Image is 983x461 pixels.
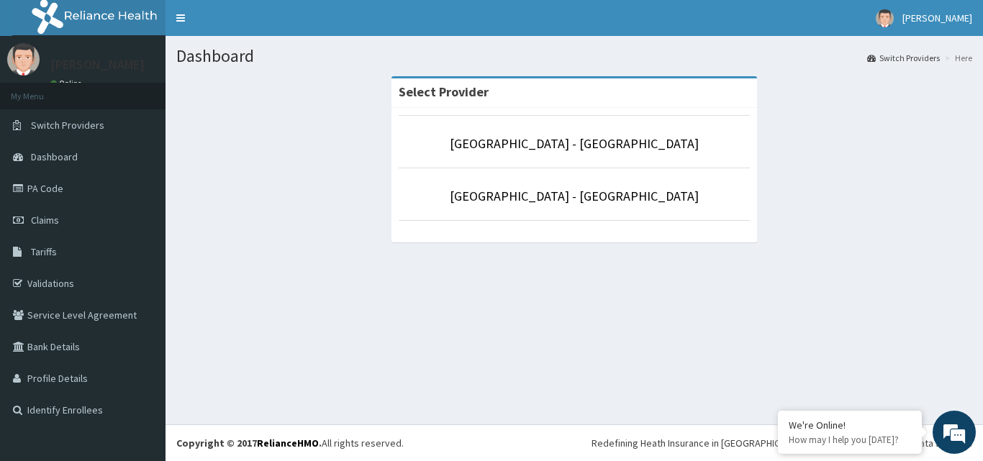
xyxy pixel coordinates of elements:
p: [PERSON_NAME] [50,58,145,71]
span: Tariffs [31,245,57,258]
span: Claims [31,214,59,227]
a: RelianceHMO [257,437,319,449]
a: [GEOGRAPHIC_DATA] - [GEOGRAPHIC_DATA] [450,135,699,152]
strong: Select Provider [399,83,489,100]
h1: Dashboard [176,47,972,65]
footer: All rights reserved. [166,424,983,461]
a: [GEOGRAPHIC_DATA] - [GEOGRAPHIC_DATA] [450,188,699,204]
span: [PERSON_NAME] [902,12,972,24]
img: User Image [7,43,40,76]
strong: Copyright © 2017 . [176,437,322,449]
p: How may I help you today? [789,434,911,446]
img: User Image [876,9,894,27]
a: Switch Providers [867,52,940,64]
li: Here [941,52,972,64]
a: Online [50,78,85,88]
span: Dashboard [31,150,78,163]
span: Switch Providers [31,119,104,132]
div: Redefining Heath Insurance in [GEOGRAPHIC_DATA] using Telemedicine and Data Science! [592,436,972,450]
div: We're Online! [789,419,911,432]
